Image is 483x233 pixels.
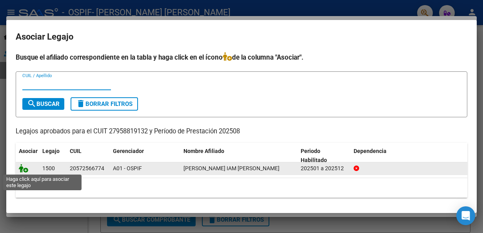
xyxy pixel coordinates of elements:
h2: Asociar Legajo [16,29,467,44]
datatable-header-cell: Asociar [16,143,39,169]
span: Nombre Afiliado [183,148,224,154]
span: Periodo Habilitado [301,148,327,163]
datatable-header-cell: CUIL [67,143,110,169]
p: Legajos aprobados para el CUIT 27958819132 y Período de Prestación 202508 [16,127,467,137]
button: Borrar Filtros [71,97,138,111]
span: Gerenciador [113,148,144,154]
span: CUIL [70,148,82,154]
mat-icon: search [27,99,36,108]
span: PONCE IAM AGUSTIN [183,165,280,171]
div: Open Intercom Messenger [456,206,475,225]
span: Legajo [42,148,60,154]
div: 202501 a 202512 [301,164,347,173]
datatable-header-cell: Legajo [39,143,67,169]
span: 1500 [42,165,55,171]
span: Buscar [27,100,60,107]
button: Buscar [22,98,64,110]
datatable-header-cell: Dependencia [350,143,468,169]
mat-icon: delete [76,99,85,108]
div: 20572566774 [70,164,104,173]
datatable-header-cell: Gerenciador [110,143,180,169]
datatable-header-cell: Periodo Habilitado [298,143,350,169]
h4: Busque el afiliado correspondiente en la tabla y haga click en el ícono de la columna "Asociar". [16,52,467,62]
div: 1 registros [16,178,467,198]
span: Borrar Filtros [76,100,133,107]
span: Dependencia [354,148,387,154]
span: A01 - OSPIF [113,165,142,171]
datatable-header-cell: Nombre Afiliado [180,143,298,169]
span: Asociar [19,148,38,154]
